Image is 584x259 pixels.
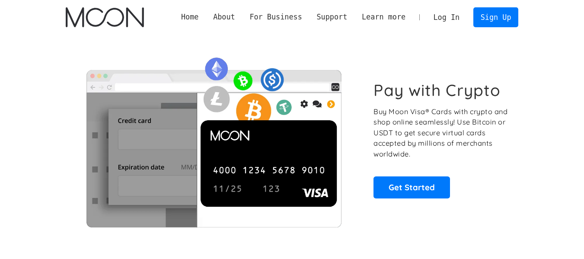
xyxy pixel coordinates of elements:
[213,12,235,22] div: About
[66,7,144,27] a: home
[373,106,509,160] p: Buy Moon Visa® Cards with crypto and shop online seamlessly! Use Bitcoin or USDT to get secure vi...
[426,8,467,27] a: Log In
[206,12,242,22] div: About
[362,12,405,22] div: Learn more
[473,7,518,27] a: Sign Up
[354,12,413,22] div: Learn more
[310,12,354,22] div: Support
[243,12,310,22] div: For Business
[373,176,450,198] a: Get Started
[66,7,144,27] img: Moon Logo
[316,12,347,22] div: Support
[249,12,302,22] div: For Business
[373,80,501,100] h1: Pay with Crypto
[66,51,362,227] img: Moon Cards let you spend your crypto anywhere Visa is accepted.
[174,12,206,22] a: Home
